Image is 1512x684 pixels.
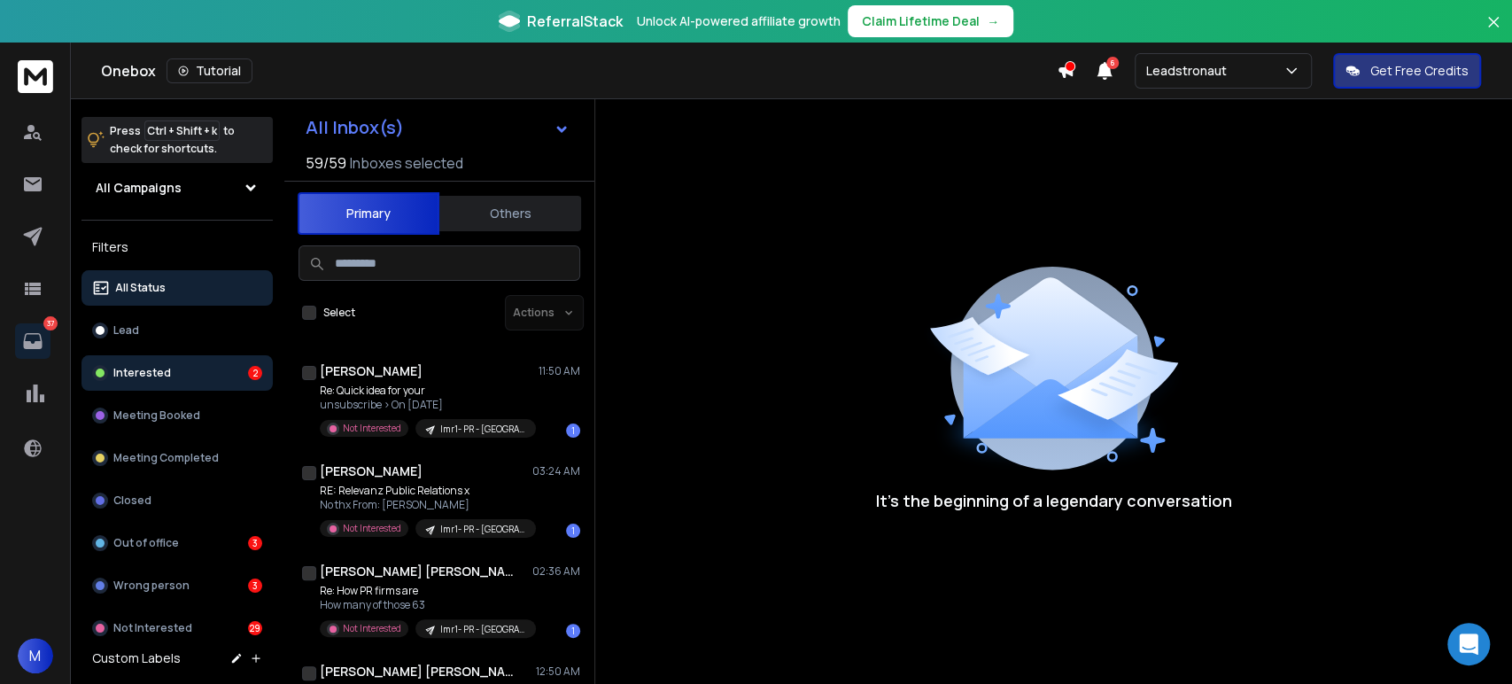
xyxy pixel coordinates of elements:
div: Onebox [101,58,1057,83]
button: Others [439,194,581,233]
button: Primary [298,192,439,235]
p: 11:50 AM [539,364,580,378]
button: Not Interested29 [81,610,273,646]
p: Unlock AI-powered affiliate growth [637,12,841,30]
p: Meeting Booked [113,408,200,423]
span: Ctrl + Shift + k [144,120,220,141]
p: Out of office [113,536,179,550]
p: Meeting Completed [113,451,219,465]
div: Open Intercom Messenger [1447,623,1490,665]
button: Interested2 [81,355,273,391]
p: Get Free Credits [1370,62,1469,80]
h3: Filters [81,235,273,260]
p: Re: Quick idea for your [320,384,532,398]
p: No thx From: [PERSON_NAME] [320,498,532,512]
p: Re: How PR firms are [320,584,532,598]
p: 02:36 AM [532,564,580,579]
p: Closed [113,494,151,508]
a: 37 [15,323,50,359]
p: Lead [113,323,139,338]
p: Interested [113,366,171,380]
p: Press to check for shortcuts. [110,122,235,158]
button: M [18,638,53,673]
label: Select [323,306,355,320]
div: 29 [248,621,262,635]
p: Imr1- PR - [GEOGRAPHIC_DATA] [440,623,525,636]
button: Closed [81,483,273,518]
div: 3 [248,536,262,550]
span: → [987,12,999,30]
h3: Custom Labels [92,649,181,667]
p: Not Interested [343,622,401,635]
p: All Status [115,281,166,295]
span: 59 / 59 [306,152,346,174]
button: Wrong person3 [81,568,273,603]
button: Meeting Booked [81,398,273,433]
h1: All Inbox(s) [306,119,404,136]
button: Meeting Completed [81,440,273,476]
span: 6 [1106,57,1119,69]
p: Imr1- PR - [GEOGRAPHIC_DATA] [440,423,525,436]
p: RE: Relevanz Public Relations x [320,484,532,498]
div: 1 [566,424,580,438]
p: 37 [43,316,58,330]
p: Imr1- PR - [GEOGRAPHIC_DATA] [440,523,525,536]
button: Out of office3 [81,525,273,561]
div: 1 [566,524,580,538]
h1: [PERSON_NAME] [PERSON_NAME] [320,663,515,680]
button: Lead [81,313,273,348]
h3: Inboxes selected [350,152,463,174]
p: 12:50 AM [536,665,580,679]
p: Not Interested [343,522,401,535]
h1: [PERSON_NAME] [PERSON_NAME] [320,563,515,580]
button: All Inbox(s) [291,110,584,145]
span: ReferralStack [527,11,623,32]
button: Claim Lifetime Deal→ [848,5,1013,37]
h1: [PERSON_NAME] [320,462,423,480]
p: It’s the beginning of a legendary conversation [876,488,1232,513]
p: Wrong person [113,579,190,593]
div: 2 [248,366,262,380]
p: How many of those 63 [320,598,532,612]
h1: All Campaigns [96,179,182,197]
p: unsubscribe > On [DATE] [320,398,532,412]
button: Get Free Credits [1333,53,1481,89]
p: Not Interested [113,621,192,635]
button: Close banner [1482,11,1505,53]
p: 03:24 AM [532,464,580,478]
button: Tutorial [167,58,252,83]
h1: [PERSON_NAME] [320,362,423,380]
button: All Campaigns [81,170,273,206]
button: All Status [81,270,273,306]
p: Leadstronaut [1146,62,1234,80]
div: 1 [566,624,580,638]
div: 3 [248,579,262,593]
p: Not Interested [343,422,401,435]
